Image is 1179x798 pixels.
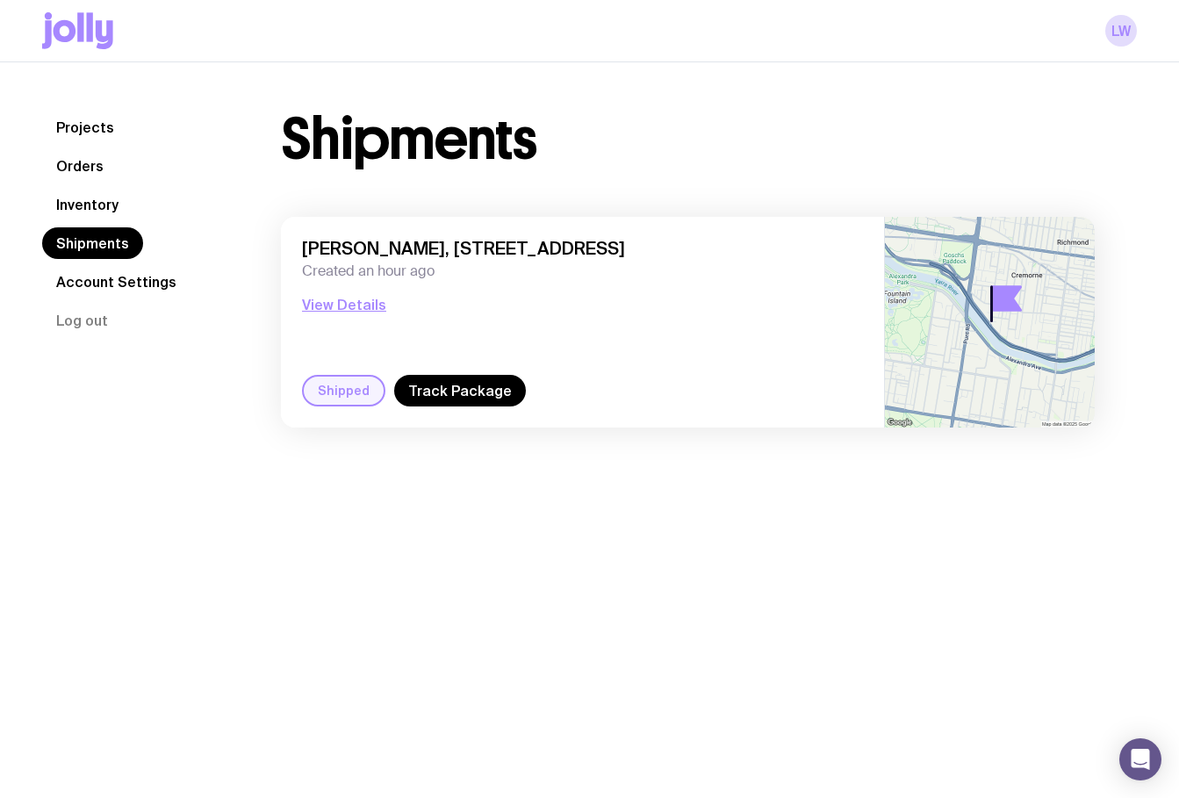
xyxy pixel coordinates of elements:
a: Account Settings [42,266,191,298]
a: Projects [42,111,128,143]
button: View Details [302,294,386,315]
img: staticmap [885,217,1095,428]
span: Created an hour ago [302,262,863,280]
a: Inventory [42,189,133,220]
a: Track Package [394,375,526,406]
button: Log out [42,305,122,336]
span: [PERSON_NAME], [STREET_ADDRESS] [302,238,863,259]
div: Shipped [302,375,385,406]
a: Shipments [42,227,143,259]
h1: Shipments [281,111,536,168]
div: Open Intercom Messenger [1119,738,1161,780]
a: Orders [42,150,118,182]
a: LW [1105,15,1137,47]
